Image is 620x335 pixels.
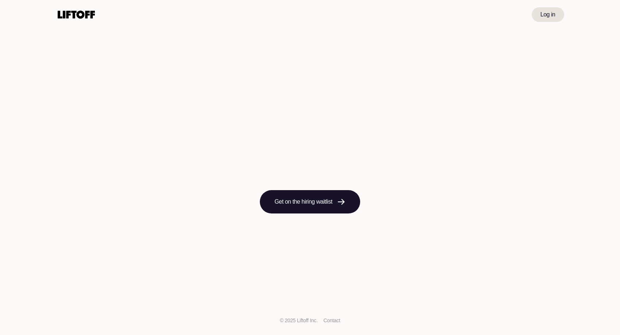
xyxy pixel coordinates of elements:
[276,317,319,324] p: © 2025 Liftoff Inc.
[324,317,344,323] a: Contact
[531,7,564,22] a: Log in
[257,190,363,213] a: Get on the hiring waitlist
[117,122,503,173] h1: Find breakout opportunities and talent, through people you trust.
[272,197,336,206] p: Get on the hiring waitlist
[539,10,555,19] p: Log in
